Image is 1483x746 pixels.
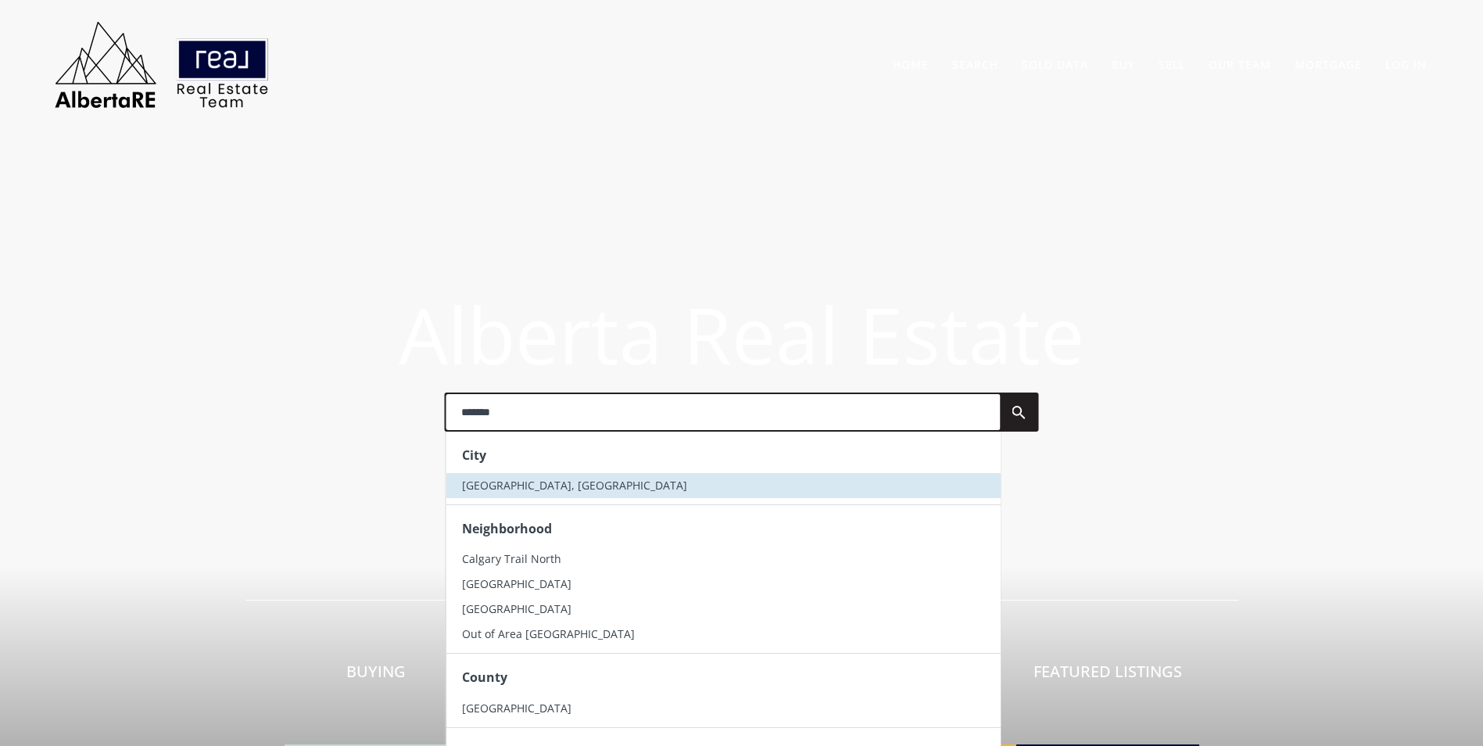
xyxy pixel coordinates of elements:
[1112,57,1135,72] a: Buy
[952,57,998,72] a: Search
[461,447,485,464] strong: City
[461,520,551,537] strong: Neighborhood
[1209,57,1271,72] a: Our Team
[461,576,571,591] span: [GEOGRAPHIC_DATA]
[285,606,467,746] a: Buying
[893,57,929,72] a: Home
[1016,606,1199,746] a: Featured Listings
[1385,57,1427,72] a: Log In
[1033,661,1182,682] span: Featured Listings
[1022,57,1088,72] a: Sold Data
[461,626,634,641] span: Out of Area [GEOGRAPHIC_DATA]
[461,601,571,616] span: [GEOGRAPHIC_DATA]
[461,669,507,686] strong: County
[461,701,571,716] span: [GEOGRAPHIC_DATA]
[461,478,686,493] span: [GEOGRAPHIC_DATA], [GEOGRAPHIC_DATA]
[346,661,406,682] span: Buying
[461,551,561,566] span: Calgary Trail North
[1159,57,1185,72] a: Sell
[45,16,279,113] img: AlbertaRE Real Estate Team | Real Broker
[1295,57,1362,72] a: Mortgage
